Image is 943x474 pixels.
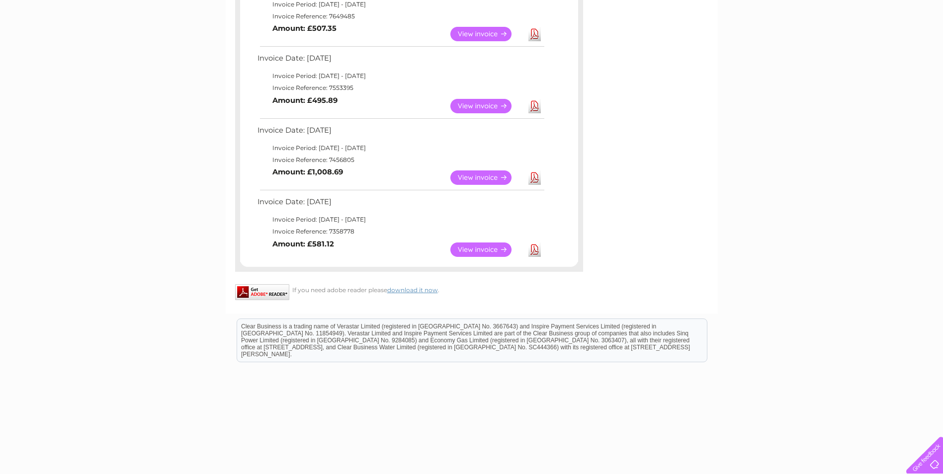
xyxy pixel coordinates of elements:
a: View [450,242,523,257]
td: Invoice Date: [DATE] [255,52,546,70]
td: Invoice Period: [DATE] - [DATE] [255,70,546,82]
b: Amount: £507.35 [272,24,337,33]
td: Invoice Reference: 7553395 [255,82,546,94]
b: Amount: £581.12 [272,239,334,248]
a: Blog [857,42,871,50]
td: Invoice Reference: 7358778 [255,226,546,237]
a: Download [528,170,541,185]
div: If you need adobe reader please . [235,284,583,294]
td: Invoice Date: [DATE] [255,195,546,214]
td: Invoice Period: [DATE] - [DATE] [255,142,546,154]
td: Invoice Date: [DATE] [255,124,546,142]
img: logo.png [33,26,84,56]
a: View [450,27,523,41]
a: Contact [877,42,901,50]
b: Amount: £495.89 [272,96,338,105]
a: Download [528,27,541,41]
a: Log out [910,42,934,50]
a: Download [528,242,541,257]
a: Telecoms [821,42,851,50]
td: Invoice Reference: 7649485 [255,10,546,22]
div: Clear Business is a trading name of Verastar Limited (registered in [GEOGRAPHIC_DATA] No. 3667643... [237,5,707,48]
a: 0333 014 3131 [756,5,824,17]
td: Invoice Reference: 7456805 [255,154,546,166]
a: download it now [387,286,438,294]
b: Amount: £1,008.69 [272,167,343,176]
a: Energy [793,42,815,50]
a: View [450,170,523,185]
a: View [450,99,523,113]
a: Water [768,42,787,50]
td: Invoice Period: [DATE] - [DATE] [255,214,546,226]
a: Download [528,99,541,113]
